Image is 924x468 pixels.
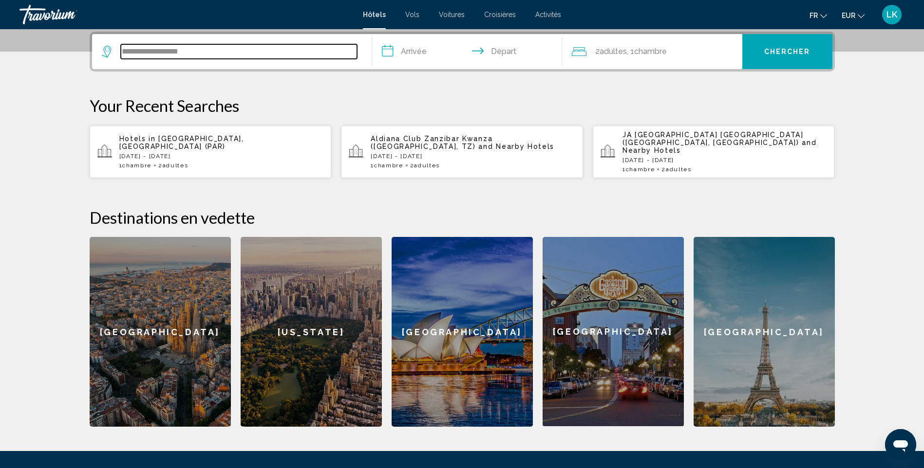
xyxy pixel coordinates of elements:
[622,166,655,173] span: 1
[595,45,627,58] span: 2
[374,162,403,169] span: Chambre
[886,10,897,19] span: LK
[634,47,667,56] span: Chambre
[622,131,804,146] span: JA [GEOGRAPHIC_DATA] [GEOGRAPHIC_DATA] ([GEOGRAPHIC_DATA], [GEOGRAPHIC_DATA])
[122,162,151,169] span: Chambre
[810,12,818,19] span: fr
[543,237,684,427] a: [GEOGRAPHIC_DATA]
[414,162,440,169] span: Adultes
[627,45,667,58] span: , 1
[90,125,332,179] button: Hotels in [GEOGRAPHIC_DATA], [GEOGRAPHIC_DATA] (PAR)[DATE] - [DATE]1Chambre2Adultes
[478,143,554,150] span: and Nearby Hotels
[593,125,835,179] button: JA [GEOGRAPHIC_DATA] [GEOGRAPHIC_DATA] ([GEOGRAPHIC_DATA], [GEOGRAPHIC_DATA]) and Nearby Hotels[D...
[694,237,835,427] a: [GEOGRAPHIC_DATA]
[19,5,353,24] a: Travorium
[626,166,655,173] span: Chambre
[661,166,691,173] span: 2
[92,34,832,69] div: Search widget
[484,11,516,18] a: Croisières
[392,237,533,427] a: [GEOGRAPHIC_DATA]
[119,135,244,150] span: [GEOGRAPHIC_DATA], [GEOGRAPHIC_DATA] (PAR)
[371,153,575,160] p: [DATE] - [DATE]
[742,34,832,69] button: Chercher
[622,157,827,163] p: [DATE] - [DATE]
[562,34,742,69] button: Travelers: 2 adults, 0 children
[163,162,189,169] span: Adultes
[764,48,811,56] span: Chercher
[666,166,692,173] span: Adultes
[241,237,382,427] a: [US_STATE]
[842,12,855,19] span: EUR
[371,135,492,150] span: Aldiana Club Zanzibar Kwanza ([GEOGRAPHIC_DATA], TZ)
[363,11,386,18] a: Hôtels
[842,8,865,22] button: Change currency
[90,208,835,227] h2: Destinations en vedette
[158,162,188,169] span: 2
[535,11,561,18] a: Activités
[405,11,419,18] a: Vols
[119,135,156,143] span: Hotels in
[90,96,835,115] p: Your Recent Searches
[341,125,583,179] button: Aldiana Club Zanzibar Kwanza ([GEOGRAPHIC_DATA], TZ) and Nearby Hotels[DATE] - [DATE]1Chambre2Adu...
[119,162,151,169] span: 1
[90,237,231,427] a: [GEOGRAPHIC_DATA]
[879,4,905,25] button: User Menu
[885,429,916,460] iframe: Button to launch messaging window
[119,153,324,160] p: [DATE] - [DATE]
[372,34,562,69] button: Check in and out dates
[600,47,627,56] span: Adultes
[439,11,465,18] a: Voitures
[410,162,440,169] span: 2
[810,8,827,22] button: Change language
[371,162,403,169] span: 1
[622,139,817,154] span: and Nearby Hotels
